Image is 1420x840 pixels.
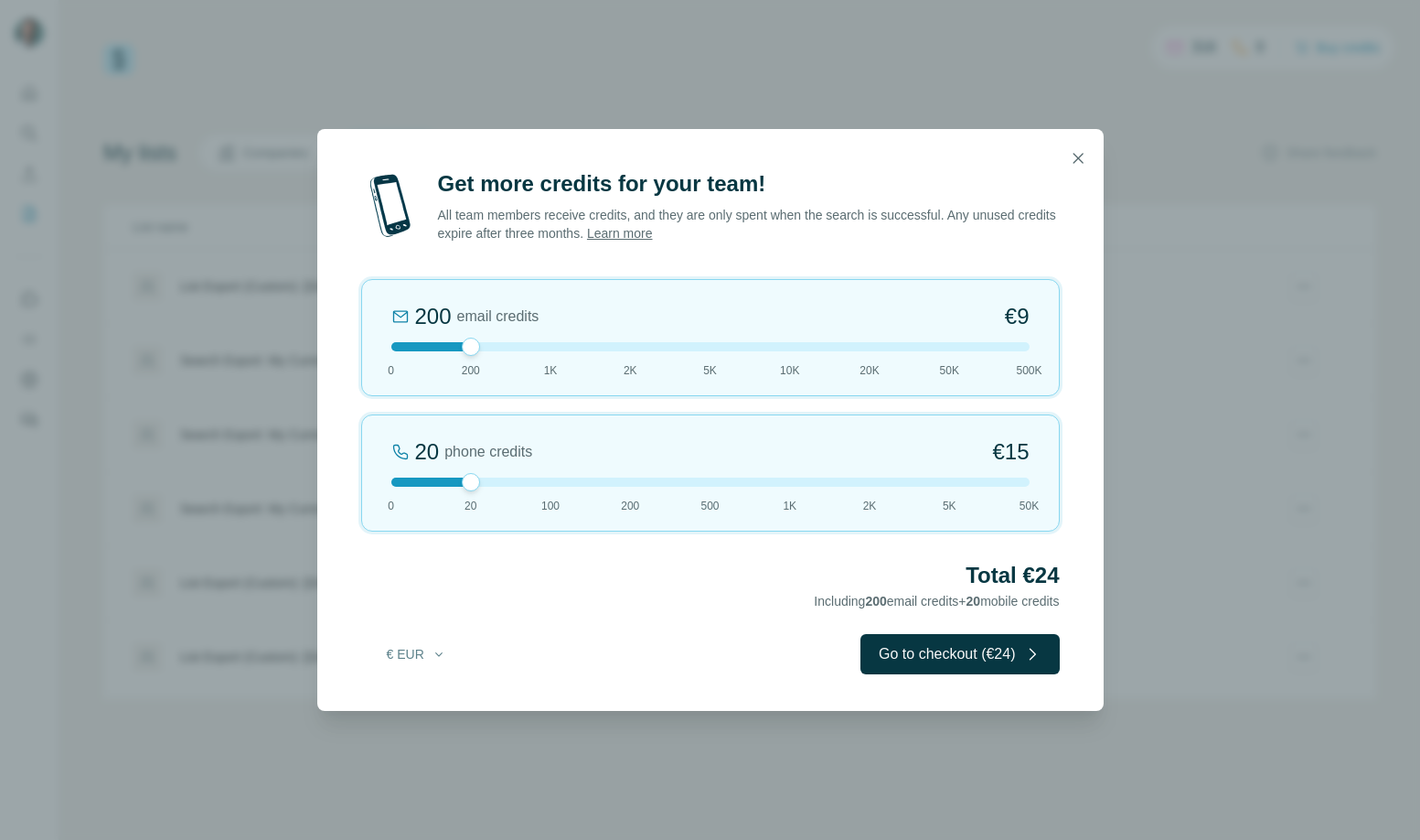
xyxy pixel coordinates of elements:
[783,498,796,514] span: 1K
[415,437,440,467] div: 20
[444,441,532,463] span: phone credits
[388,362,394,379] span: 0
[462,362,480,379] span: 200
[464,498,476,514] span: 20
[457,306,539,328] span: email credits
[865,594,886,608] span: 200
[388,498,394,514] span: 0
[780,362,799,379] span: 10K
[541,498,560,514] span: 100
[703,362,717,379] span: 5K
[361,561,1060,590] h2: Total €24
[943,498,956,514] span: 5K
[966,594,981,608] span: 20
[544,362,558,379] span: 1K
[624,362,637,379] span: 2K
[438,206,1060,242] p: All team members receive credits, and they are only spent when the search is successful. Any unus...
[859,362,879,379] span: 20K
[587,226,653,241] a: Learn more
[992,437,1029,467] span: €15
[1016,362,1041,379] span: 500K
[863,498,877,514] span: 2K
[860,634,1059,674] button: Go to checkout (€24)
[700,498,719,514] span: 500
[1020,498,1039,514] span: 50K
[621,498,639,514] span: 200
[814,594,1059,608] span: Including email credits + mobile credits
[1005,302,1030,331] span: €9
[374,638,459,671] button: € EUR
[415,302,452,331] div: 200
[361,169,420,242] img: mobile-phone
[940,362,959,379] span: 50K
